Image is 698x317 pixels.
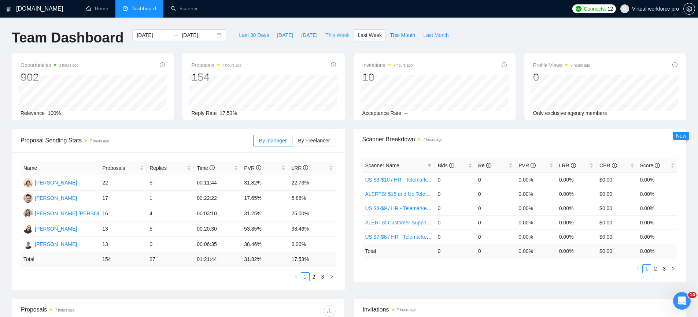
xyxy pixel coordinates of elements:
img: J [23,194,33,203]
a: US $8-$9 / HR - Telemarketing [365,205,435,211]
span: PVR [244,165,261,171]
span: This Week [325,31,350,39]
button: download [324,305,336,317]
span: [DATE] [277,31,293,39]
td: 0 [435,244,475,258]
td: 0.00% [556,172,597,187]
span: info-circle [303,165,308,170]
span: Proposals [191,61,241,70]
span: Replies [149,164,185,172]
a: searchScanner [171,5,198,12]
td: 0.00% [556,230,597,244]
span: PVR [518,163,536,168]
td: 0 [435,187,475,201]
td: 0 [475,215,516,230]
a: ALERTS! $15 and Up Telemarketing [365,191,448,197]
span: Dashboard [132,5,156,12]
iframe: Intercom live chat [673,292,691,310]
td: 0.00% [516,201,556,215]
span: left [294,275,299,279]
button: left [634,264,642,273]
span: info-circle [486,163,491,168]
span: By Freelancer [298,138,330,143]
button: Last 30 Days [235,29,273,41]
a: 3 [319,273,327,281]
button: left [292,272,301,281]
td: 0 [475,172,516,187]
span: Opportunities [21,61,78,70]
button: This Week [321,29,354,41]
li: 1 [301,272,310,281]
span: dashboard [123,6,128,11]
td: 17 [99,191,147,206]
span: left [636,266,640,271]
td: 0.00% [516,215,556,230]
td: 22 [99,175,147,191]
img: CR [23,209,33,218]
a: 1 [301,273,309,281]
td: 0.00% [637,172,677,187]
button: setting [683,3,695,15]
div: 902 [21,70,78,84]
span: Last Month [423,31,448,39]
span: Connects: [584,5,606,13]
td: 0.00% [637,215,677,230]
span: Scanner Name [365,163,399,168]
td: Total [21,252,99,266]
div: [PERSON_NAME] [35,240,77,248]
td: $0.00 [597,201,637,215]
span: Relevance [21,110,45,116]
td: 0 [475,201,516,215]
a: CN[PERSON_NAME] [23,241,77,247]
input: End date [182,31,215,39]
td: 16 [99,206,147,221]
td: 5 [147,175,194,191]
span: New [676,133,686,139]
span: info-circle [502,62,507,67]
li: 3 [318,272,327,281]
span: Acceptance Rate [362,110,402,116]
time: 7 hours ago [570,63,590,67]
td: 4 [147,206,194,221]
h1: Team Dashboard [12,29,123,46]
a: 2 [310,273,318,281]
img: upwork-logo.png [576,6,581,12]
td: 0.00% [637,201,677,215]
div: [PERSON_NAME] [35,194,77,202]
a: JA[PERSON_NAME] [23,179,77,185]
span: Only exclusive agency members [533,110,607,116]
span: CPR [599,163,617,168]
time: 7 hours ago [394,63,413,67]
li: 2 [651,264,660,273]
time: 7 hours ago [55,308,74,312]
td: 22.73% [288,175,336,191]
td: 154 [99,252,147,266]
td: Total [362,244,435,258]
td: 17.65% [241,191,288,206]
td: 0.00 % [556,244,597,258]
span: Scanner Breakdown [362,135,678,144]
span: Bids [437,163,454,168]
span: Proposal Sending Stats [21,136,253,145]
span: info-circle [160,62,165,67]
span: 17.53% [220,110,237,116]
span: LRR [559,163,576,168]
button: [DATE] [273,29,297,41]
button: right [669,264,677,273]
img: JA [23,178,33,187]
span: filter [427,163,432,168]
span: 100% [48,110,61,116]
div: 10 [362,70,413,84]
div: [PERSON_NAME] [35,179,77,187]
td: 0.00% [637,187,677,201]
span: info-circle [672,62,677,67]
td: 31.25% [241,206,288,221]
td: 38.46% [241,237,288,252]
td: 00:20:30 [194,221,241,237]
span: Score [640,163,660,168]
td: 0 [435,215,475,230]
span: swap-right [173,32,179,38]
button: [DATE] [297,29,321,41]
td: 01:21:44 [194,252,241,266]
li: 1 [642,264,651,273]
